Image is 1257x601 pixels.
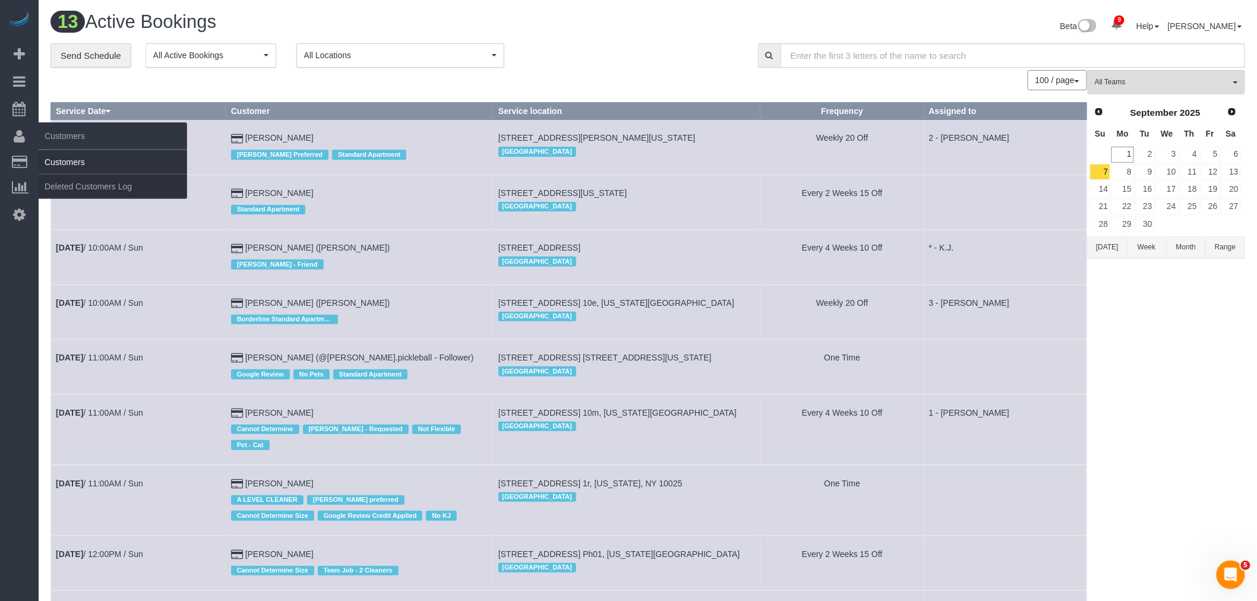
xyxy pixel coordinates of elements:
[781,43,1245,68] input: Enter the first 3 letters of the name to search
[56,479,143,488] a: [DATE]/ 11:00AM / Sun
[303,425,409,434] span: [PERSON_NAME] - Requested
[226,120,493,175] td: Customer
[498,199,756,214] div: Location
[231,409,243,417] i: Credit Card Payment
[924,340,1087,394] td: Assigned to
[1088,70,1245,94] button: All Teams
[1155,181,1178,197] a: 17
[924,103,1087,120] th: Assigned to
[924,230,1087,284] td: Assigned to
[56,353,143,362] a: [DATE]/ 11:00AM / Sun
[924,175,1087,229] td: Assigned to
[1077,19,1097,34] img: New interface
[498,188,627,198] span: [STREET_ADDRESS][US_STATE]
[498,422,576,431] span: [GEOGRAPHIC_DATA]
[56,408,143,417] a: [DATE]/ 11:00AM / Sun
[1117,129,1129,138] span: Monday
[1060,21,1097,31] a: Beta
[1028,70,1087,90] button: 100 / page
[51,120,226,175] td: Schedule date
[1111,147,1133,163] a: 1
[231,150,329,159] span: [PERSON_NAME] Preferred
[1221,164,1241,180] a: 13
[760,230,924,284] td: Frequency
[498,144,756,159] div: Location
[1130,107,1178,118] span: September
[231,511,314,520] span: Cannot Determine Size
[1135,147,1155,163] a: 2
[56,243,83,252] b: [DATE]
[498,366,576,376] span: [GEOGRAPHIC_DATA]
[226,536,493,590] td: Customer
[231,369,290,379] span: Google Review
[493,284,760,339] td: Service location
[1224,104,1240,121] a: Next
[1155,147,1178,163] a: 3
[39,122,187,150] span: Customers
[56,243,143,252] a: [DATE]/ 10:00AM / Sun
[1095,77,1230,87] span: All Teams
[226,394,493,465] td: Customer
[1136,21,1160,31] a: Help
[1161,129,1173,138] span: Wednesday
[39,175,187,198] a: Deleted Customers Log
[56,479,83,488] b: [DATE]
[924,394,1087,465] td: Assigned to
[245,549,314,559] a: [PERSON_NAME]
[760,284,924,339] td: Frequency
[1111,181,1133,197] a: 15
[1155,199,1178,215] a: 24
[307,495,405,505] span: [PERSON_NAME] preferred
[1127,236,1166,258] button: Week
[493,120,760,175] td: Service location
[1168,21,1242,31] a: [PERSON_NAME]
[498,563,576,572] span: [GEOGRAPHIC_DATA]
[231,440,270,450] span: Pet - Cat
[1094,107,1104,116] span: Prev
[1090,181,1110,197] a: 14
[1111,164,1133,180] a: 8
[1155,164,1178,180] a: 10
[498,492,576,502] span: [GEOGRAPHIC_DATA]
[1088,70,1245,88] ol: All Teams
[498,133,696,143] span: [STREET_ADDRESS][PERSON_NAME][US_STATE]
[245,133,314,143] a: [PERSON_NAME]
[51,284,226,339] td: Schedule date
[39,150,187,174] a: Customers
[1135,164,1155,180] a: 9
[1090,216,1110,232] a: 28
[231,495,304,505] span: A LEVEL CLEANER
[498,254,756,269] div: Location
[1206,236,1245,258] button: Range
[498,479,683,488] span: [STREET_ADDRESS] 1r, [US_STATE], NY 10025
[1111,216,1133,232] a: 29
[226,230,493,284] td: Customer
[56,353,83,362] b: [DATE]
[1135,181,1155,197] a: 16
[1226,129,1236,138] span: Saturday
[1241,561,1250,570] span: 5
[245,188,314,198] a: [PERSON_NAME]
[493,175,760,229] td: Service location
[1217,561,1245,589] iframe: Intercom live chat
[493,536,760,590] td: Service location
[924,465,1087,536] td: Assigned to
[1206,129,1214,138] span: Friday
[226,284,493,339] td: Customer
[56,549,83,559] b: [DATE]
[231,189,243,198] i: Credit Card Payment
[318,511,423,520] span: Google Review Credit Applied
[1140,129,1149,138] span: Tuesday
[245,353,474,362] a: [PERSON_NAME] (@[PERSON_NAME].pickleball - Follower)
[498,560,756,575] div: Location
[231,425,299,434] span: Cannot Determine
[760,536,924,590] td: Frequency
[498,309,756,324] div: Location
[231,205,305,214] span: Standard Apartment
[50,11,85,33] span: 13
[493,230,760,284] td: Service location
[226,340,493,394] td: Customer
[924,536,1087,590] td: Assigned to
[231,299,243,308] i: Credit Card Payment
[56,408,83,417] b: [DATE]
